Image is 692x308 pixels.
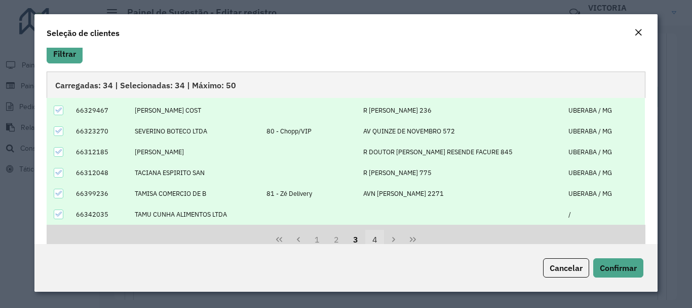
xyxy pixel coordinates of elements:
td: 66312048 [71,162,130,183]
button: Confirmar [593,258,643,278]
td: R [PERSON_NAME] 236 [358,100,563,121]
td: 66323270 [71,121,130,142]
div: Carregadas: 34 | Selecionadas: 34 | Máximo: 50 [47,72,645,98]
td: [PERSON_NAME] [130,142,261,162]
td: 80 - Chopp/VIP [261,121,358,142]
button: 3 [346,230,365,249]
td: R DOUTOR [PERSON_NAME] RESENDE FACURE 845 [358,142,563,162]
td: UBERABA / MG [563,121,645,142]
button: 1 [308,230,327,249]
td: UBERABA / MG [563,100,645,121]
td: UBERABA / MG [563,162,645,183]
td: R [PERSON_NAME] 775 [358,162,563,183]
button: Next Page [384,230,403,249]
td: TACIANA ESPIRITO SAN [130,162,261,183]
td: UBERABA / MG [563,142,645,162]
td: TAMU CUNHA ALIMENTOS LTDA [130,204,261,225]
td: UBERABA / MG [563,183,645,204]
td: / [563,204,645,225]
td: AV QUINZE DE NOVEMBRO 572 [358,121,563,142]
button: Filtrar [47,44,83,63]
td: 66312185 [71,142,130,162]
span: Cancelar [550,263,583,273]
button: 4 [365,230,385,249]
button: Previous Page [289,230,308,249]
td: TAMISA COMERCIO DE B [130,183,261,204]
em: Fechar [634,28,642,37]
td: 66342035 [71,204,130,225]
td: 66329467 [71,100,130,121]
button: First Page [270,230,289,249]
td: [PERSON_NAME] COST [130,100,261,121]
button: Last Page [403,230,422,249]
td: SEVERINO BOTECO LTDA [130,121,261,142]
h4: Seleção de clientes [47,27,120,39]
td: 81 - Zé Delivery [261,183,358,204]
button: 2 [327,230,346,249]
button: Close [631,26,645,40]
td: AVN [PERSON_NAME] 2271 [358,183,563,204]
td: 66399236 [71,183,130,204]
button: Cancelar [543,258,589,278]
span: Confirmar [600,263,637,273]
